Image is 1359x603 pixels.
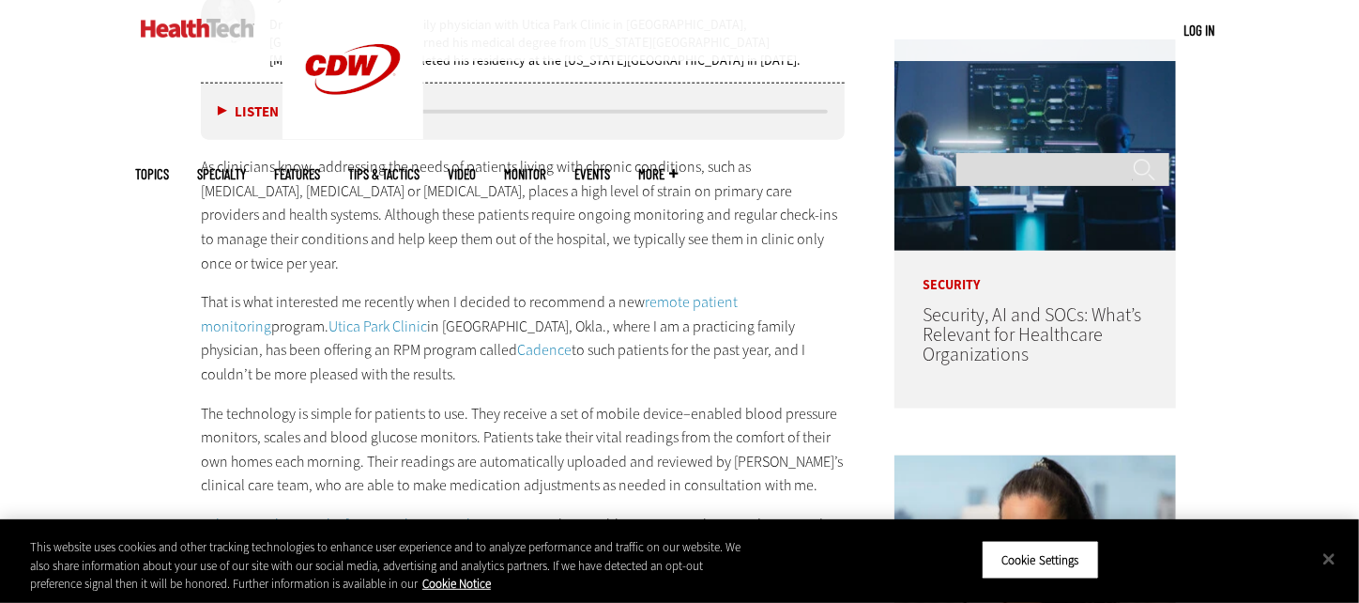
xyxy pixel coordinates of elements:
a: Utica Park Clinic [328,317,427,336]
p: Security [894,251,1176,292]
a: keeping close track of patients between their visits [216,515,523,534]
div: This website uses cookies and other tracking technologies to enhance user experience and to analy... [30,538,747,594]
a: Events [574,167,610,181]
a: Video [448,167,476,181]
a: More information about your privacy [422,576,491,592]
a: Features [274,167,320,181]
img: security team in high-tech computer room [894,39,1176,251]
p: The technology is simple for patients to use. They receive a set of mobile device–enabled blood p... [201,402,845,498]
a: Tips & Tactics [348,167,420,181]
a: Security, AI and SOCs: What’s Relevant for Healthcare Organizations [923,302,1141,367]
img: Home [141,19,254,38]
p: By , I am better able to manage their conditions and improve their overall health more quickly. [201,513,845,561]
a: MonITor [504,167,546,181]
a: Cadence [517,340,572,360]
div: User menu [1183,21,1214,40]
span: Topics [135,167,169,181]
span: Specialty [197,167,246,181]
a: remote patient monitoring [201,292,738,336]
a: CDW [282,124,423,144]
button: Cookie Settings [982,540,1099,580]
a: Log in [1183,22,1214,39]
span: More [638,167,678,181]
p: As clinicians know, addressing the needs of patients living with chronic conditions, such as [MED... [201,155,845,275]
button: Close [1308,538,1350,580]
p: That is what interested me recently when I decided to recommend a new program. in [GEOGRAPHIC_DAT... [201,290,845,386]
